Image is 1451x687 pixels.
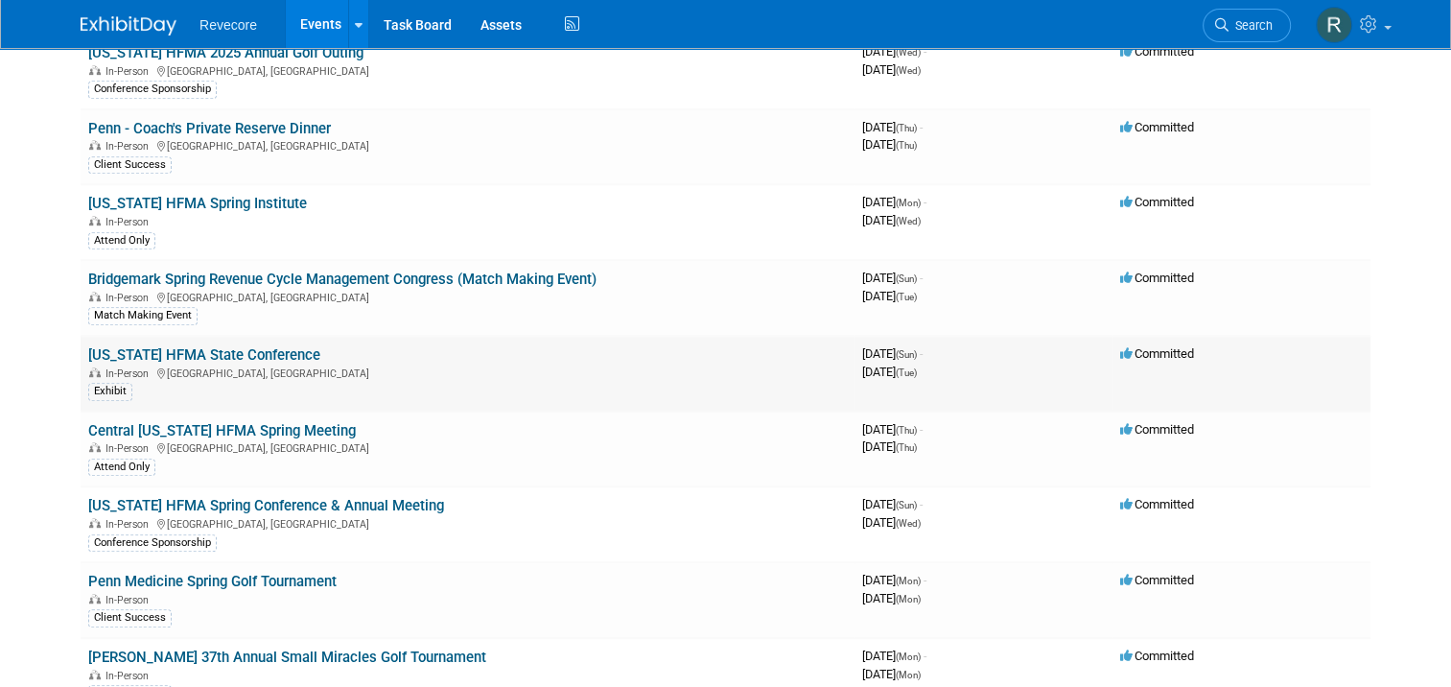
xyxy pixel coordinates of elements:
span: Committed [1120,195,1194,209]
a: [US_STATE] HFMA Spring Institute [88,195,307,212]
div: Conference Sponsorship [88,81,217,98]
span: [DATE] [862,271,923,285]
img: In-Person Event [89,367,101,377]
span: In-Person [105,216,154,228]
span: - [924,573,926,587]
span: [DATE] [862,515,921,530]
span: Committed [1120,497,1194,511]
span: In-Person [105,140,154,153]
div: [GEOGRAPHIC_DATA], [GEOGRAPHIC_DATA] [88,439,847,455]
span: (Mon) [896,594,921,604]
span: - [920,497,923,511]
img: In-Person Event [89,670,101,679]
span: [DATE] [862,591,921,605]
span: - [920,271,923,285]
div: Attend Only [88,232,155,249]
span: [DATE] [862,213,921,227]
span: [DATE] [862,137,917,152]
span: (Tue) [896,292,917,302]
span: [DATE] [862,365,917,379]
img: In-Person Event [89,292,101,301]
span: Committed [1120,120,1194,134]
span: - [924,195,926,209]
span: (Sun) [896,273,917,284]
span: [DATE] [862,422,923,437]
span: (Wed) [896,47,921,58]
div: [GEOGRAPHIC_DATA], [GEOGRAPHIC_DATA] [88,137,847,153]
img: ExhibitDay [81,16,176,36]
span: (Thu) [896,123,917,133]
img: In-Person Event [89,140,101,150]
span: (Thu) [896,425,917,436]
span: [DATE] [862,120,923,134]
span: Committed [1120,346,1194,361]
span: (Sun) [896,349,917,360]
div: Client Success [88,156,172,174]
div: [GEOGRAPHIC_DATA], [GEOGRAPHIC_DATA] [88,289,847,304]
span: (Mon) [896,576,921,586]
div: [GEOGRAPHIC_DATA], [GEOGRAPHIC_DATA] [88,62,847,78]
div: Exhibit [88,383,132,400]
span: [DATE] [862,497,923,511]
span: [DATE] [862,439,917,454]
span: Committed [1120,422,1194,437]
img: In-Person Event [89,594,101,604]
span: [DATE] [862,289,917,303]
span: - [924,44,926,59]
span: (Mon) [896,651,921,662]
span: In-Person [105,442,154,455]
img: Rachael Sires [1316,7,1352,43]
span: [DATE] [862,649,926,663]
a: Bridgemark Spring Revenue Cycle Management Congress (Match Making Event) [88,271,597,288]
a: Penn Medicine Spring Golf Tournament [88,573,337,590]
span: (Mon) [896,670,921,680]
span: In-Person [105,292,154,304]
span: (Wed) [896,65,921,76]
a: [US_STATE] HFMA Spring Conference & Annual Meeting [88,497,444,514]
a: [US_STATE] HFMA 2025 Annual Golf Outing [88,44,363,61]
span: [DATE] [862,44,926,59]
span: (Thu) [896,140,917,151]
span: - [920,120,923,134]
a: [PERSON_NAME] 37th Annual Small Miracles Golf Tournament [88,649,486,666]
a: [US_STATE] HFMA State Conference [88,346,320,364]
span: [DATE] [862,573,926,587]
span: (Thu) [896,442,917,453]
div: Match Making Event [88,307,198,324]
span: In-Person [105,65,154,78]
span: [DATE] [862,195,926,209]
div: [GEOGRAPHIC_DATA], [GEOGRAPHIC_DATA] [88,515,847,531]
span: [DATE] [862,62,921,77]
span: (Mon) [896,198,921,208]
span: (Wed) [896,216,921,226]
span: - [920,422,923,437]
div: Conference Sponsorship [88,534,217,552]
span: Search [1229,18,1273,33]
span: (Tue) [896,367,917,378]
span: Revecore [199,17,257,33]
span: [DATE] [862,346,923,361]
span: In-Person [105,670,154,682]
span: In-Person [105,367,154,380]
span: Committed [1120,573,1194,587]
div: [GEOGRAPHIC_DATA], [GEOGRAPHIC_DATA] [88,365,847,380]
img: In-Person Event [89,65,101,75]
span: Committed [1120,44,1194,59]
span: Committed [1120,649,1194,663]
span: [DATE] [862,667,921,681]
div: Attend Only [88,459,155,476]
a: Penn - Coach's Private Reserve Dinner [88,120,331,137]
span: (Wed) [896,518,921,529]
span: - [924,649,926,663]
img: In-Person Event [89,216,101,225]
a: Central [US_STATE] HFMA Spring Meeting [88,422,356,439]
span: - [920,346,923,361]
span: In-Person [105,594,154,606]
span: (Sun) [896,500,917,510]
a: Search [1203,9,1291,42]
img: In-Person Event [89,518,101,528]
div: Client Success [88,609,172,627]
span: In-Person [105,518,154,531]
span: Committed [1120,271,1194,285]
img: In-Person Event [89,442,101,452]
